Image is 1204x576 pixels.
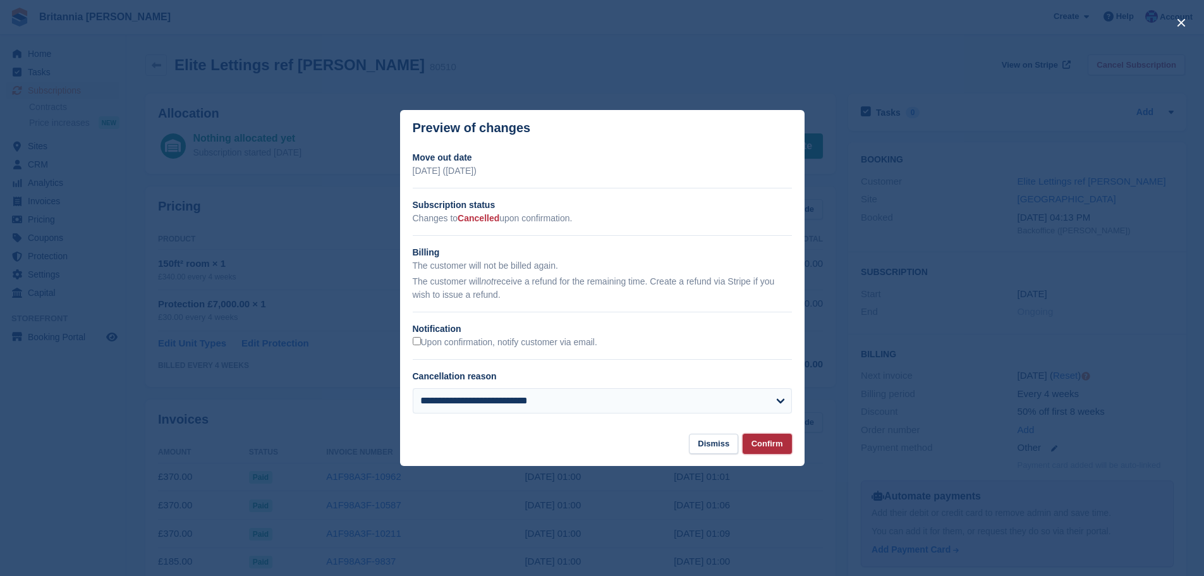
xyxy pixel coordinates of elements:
button: Confirm [743,434,792,455]
span: Cancelled [458,213,499,223]
p: [DATE] ([DATE]) [413,164,792,178]
p: The customer will not be billed again. [413,259,792,273]
p: Preview of changes [413,121,531,135]
label: Cancellation reason [413,371,497,381]
p: The customer will receive a refund for the remaining time. Create a refund via Stripe if you wish... [413,275,792,302]
h2: Move out date [413,151,792,164]
button: Dismiss [689,434,738,455]
em: not [481,276,493,286]
h2: Subscription status [413,199,792,212]
h2: Billing [413,246,792,259]
p: Changes to upon confirmation. [413,212,792,225]
input: Upon confirmation, notify customer via email. [413,337,421,345]
h2: Notification [413,322,792,336]
label: Upon confirmation, notify customer via email. [413,337,597,348]
button: close [1171,13,1191,33]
